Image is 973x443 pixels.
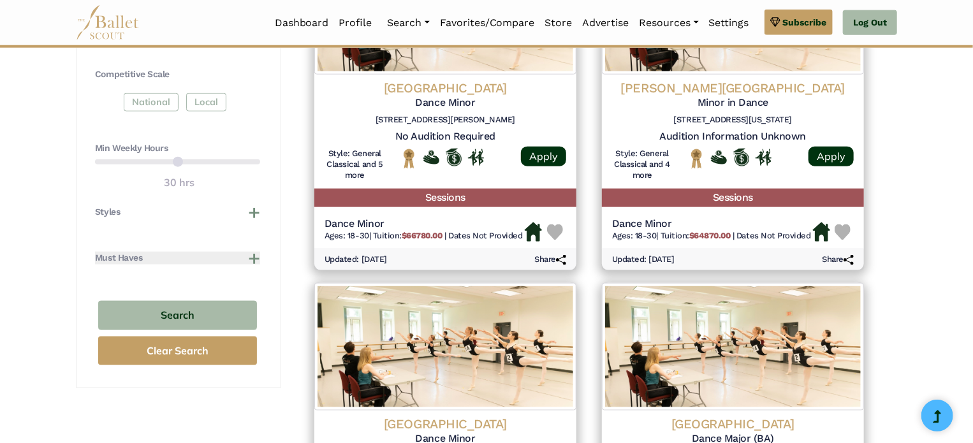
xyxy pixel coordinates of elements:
[736,231,810,240] span: Dates Not Provided
[435,10,540,36] a: Favorites/Compare
[325,115,566,126] h6: [STREET_ADDRESS][PERSON_NAME]
[448,231,522,240] span: Dates Not Provided
[98,337,257,365] button: Clear Search
[325,96,566,110] h5: Dance Minor
[534,254,566,265] h6: Share
[270,10,334,36] a: Dashboard
[325,130,566,143] h5: No Audition Required
[446,149,462,166] img: Offers Scholarship
[612,80,854,96] h4: [PERSON_NAME][GEOGRAPHIC_DATA]
[612,416,854,432] h4: [GEOGRAPHIC_DATA]
[612,115,854,126] h6: [STREET_ADDRESS][US_STATE]
[525,222,542,242] img: Housing Available
[325,217,523,231] h5: Dance Minor
[95,68,260,81] h4: Competitive Scale
[711,150,727,164] img: Offers Financial Aid
[808,147,854,166] a: Apply
[843,10,897,36] a: Log Out
[521,147,566,166] a: Apply
[95,252,142,265] h4: Must Haves
[325,231,369,240] span: Ages: 18-30
[822,254,854,265] h6: Share
[334,10,377,36] a: Profile
[325,416,566,432] h4: [GEOGRAPHIC_DATA]
[612,231,657,240] span: Ages: 18-30
[612,130,854,143] h5: Audition Information Unknown
[383,10,435,36] a: Search
[764,10,833,35] a: Subscribe
[602,283,864,410] img: Logo
[578,10,634,36] a: Advertise
[634,10,704,36] a: Resources
[95,252,260,265] button: Must Haves
[756,149,772,166] img: In Person
[602,189,864,207] h5: Sessions
[733,149,749,166] img: Offers Scholarship
[612,96,854,110] h5: Minor in Dance
[689,231,731,240] b: $64870.00
[325,80,566,96] h4: [GEOGRAPHIC_DATA]
[704,10,754,36] a: Settings
[95,206,120,219] h4: Styles
[95,206,260,219] button: Styles
[325,149,385,181] h6: Style: General Classical and 5 more
[612,231,811,242] h6: | |
[783,15,827,29] span: Subscribe
[314,189,576,207] h5: Sessions
[612,217,811,231] h5: Dance Minor
[835,224,851,240] img: Heart
[402,231,443,240] b: $66780.00
[325,231,523,242] h6: | |
[98,301,257,331] button: Search
[612,149,673,181] h6: Style: General Classical and 4 more
[373,231,444,240] span: Tuition:
[314,283,576,410] img: Logo
[164,175,194,191] output: 30 hrs
[689,149,705,168] img: National
[401,149,417,168] img: National
[325,254,387,265] h6: Updated: [DATE]
[540,10,578,36] a: Store
[661,231,733,240] span: Tuition:
[547,224,563,240] img: Heart
[95,142,260,155] h4: Min Weekly Hours
[770,15,780,29] img: gem.svg
[813,222,830,242] img: Housing Available
[468,149,484,166] img: In Person
[423,150,439,164] img: Offers Financial Aid
[612,254,675,265] h6: Updated: [DATE]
